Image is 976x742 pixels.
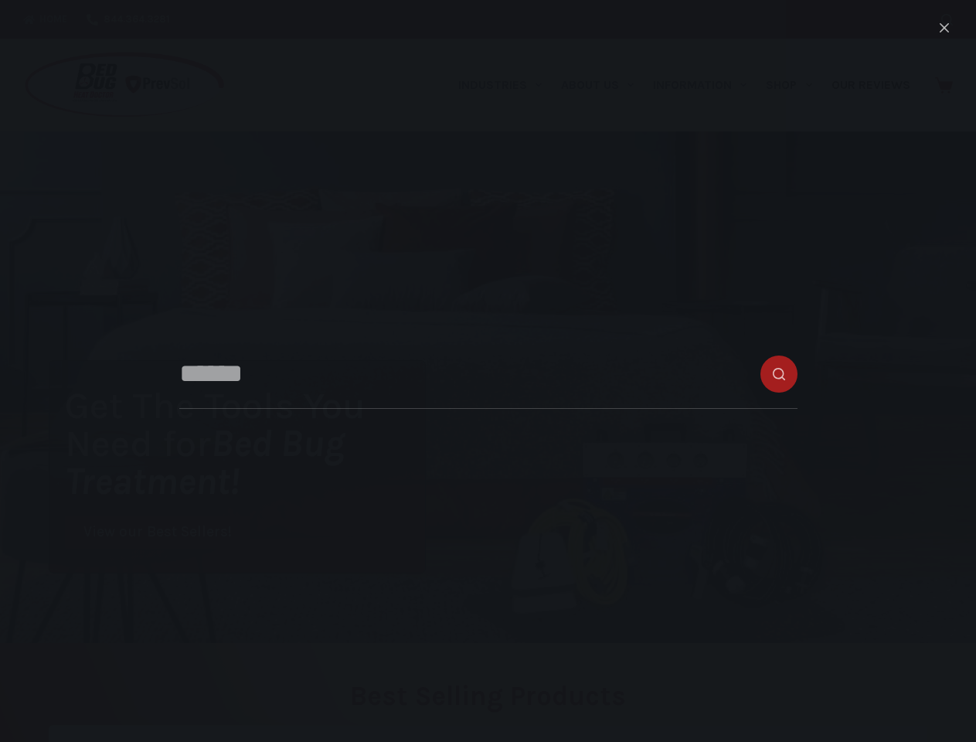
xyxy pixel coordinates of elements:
[551,39,643,131] a: About Us
[941,14,953,26] button: Search
[65,386,425,500] h1: Get The Tools You Need for
[49,682,927,710] h2: Best Selling Products
[65,421,345,503] i: Bed Bug Treatment!
[644,39,757,131] a: Information
[821,39,920,131] a: Our Reviews
[757,39,821,131] a: Shop
[12,6,59,53] button: Open LiveChat chat widget
[448,39,551,131] a: Industries
[448,39,920,131] nav: Primary
[83,525,232,539] span: View our Best Sellers!
[23,51,226,120] img: Prevsol/Bed Bug Heat Doctor
[65,516,250,549] a: View our Best Sellers!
